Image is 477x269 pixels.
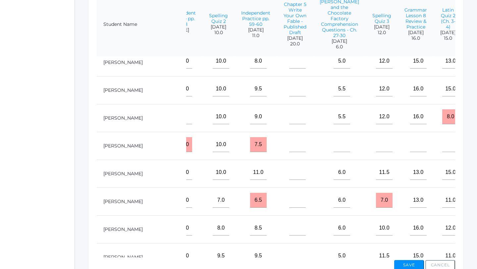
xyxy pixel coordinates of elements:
[103,87,143,93] a: [PERSON_NAME]
[103,115,143,121] a: [PERSON_NAME]
[440,30,456,35] span: [DATE]
[103,59,143,65] a: [PERSON_NAME]
[440,35,456,41] span: 15.0
[404,7,427,30] a: Grammar Lesson 8 Review & Practice
[404,30,427,35] span: [DATE]
[320,44,359,50] span: 6.0
[372,30,391,35] span: 12.0
[320,38,359,44] span: [DATE]
[441,7,455,30] a: Latin Quiz 2 (Ch. 3-4)
[209,13,228,24] a: Spelling Quiz 2
[103,254,143,260] a: [PERSON_NAME]
[103,198,143,204] a: [PERSON_NAME]
[103,226,143,232] a: [PERSON_NAME]
[241,33,270,38] span: 11.0
[209,24,228,30] span: [DATE]
[284,1,306,35] a: Chapter 5 Write Your Own Fable - Published Draft
[284,35,306,41] span: [DATE]
[372,13,391,24] a: Spelling Quiz 3
[241,27,270,33] span: [DATE]
[404,35,427,41] span: 16.0
[103,143,143,149] a: [PERSON_NAME]
[284,41,306,47] span: 20.0
[241,10,270,27] a: Independent Practice pp. 59-60
[209,30,228,35] span: 10.0
[103,171,143,177] a: [PERSON_NAME]
[372,24,391,30] span: [DATE]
